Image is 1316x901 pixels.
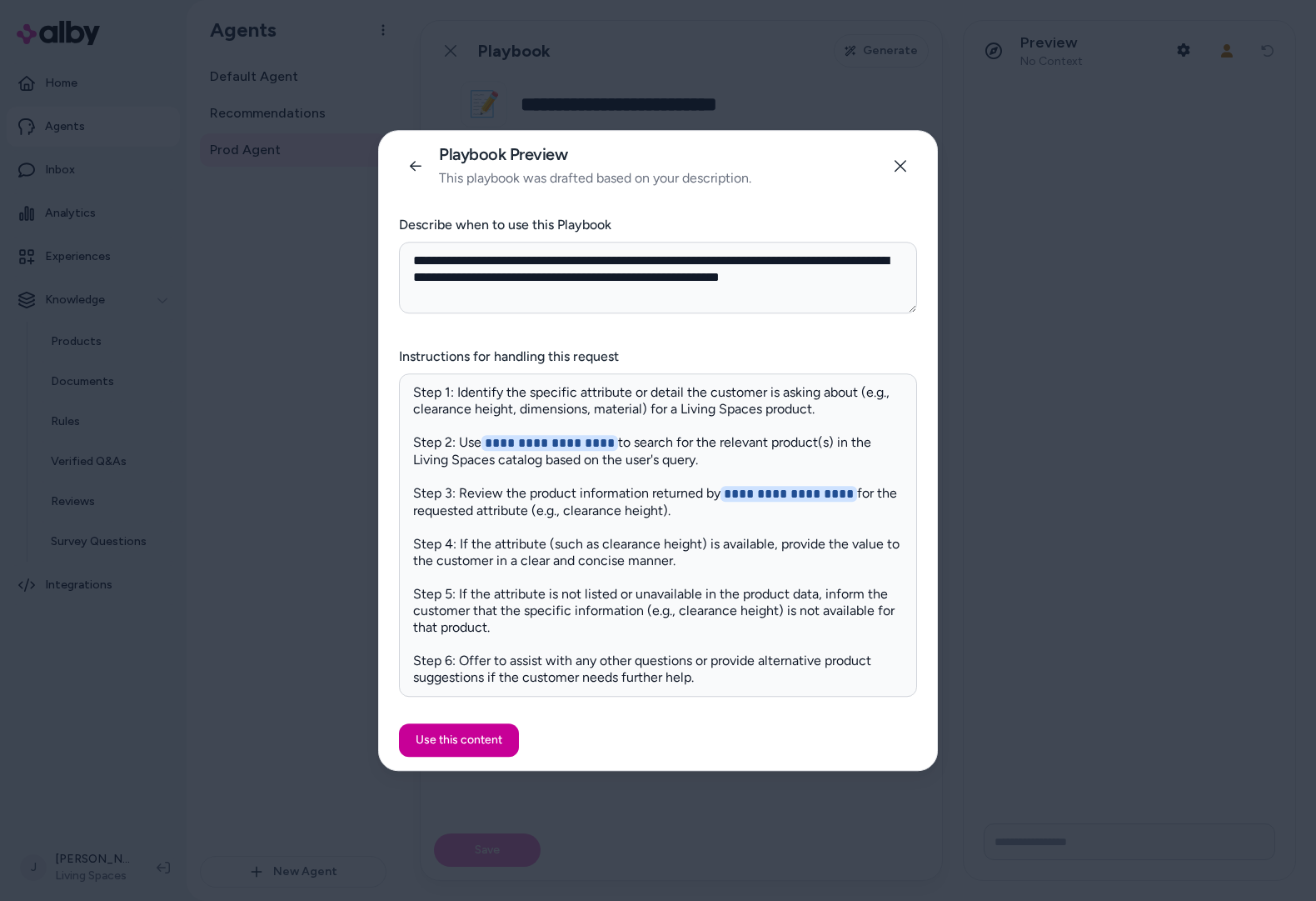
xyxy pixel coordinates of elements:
p: This playbook was drafted based on your description. [439,168,751,188]
p: Step 1: Identify the specific attribute or detail the customer is asking about (e.g., clearance h... [413,384,903,686]
h2: Playbook Preview [439,144,751,165]
h3: Describe when to use this Playbook [399,215,917,235]
h3: Instructions for handling this request [399,347,917,367]
button: Use this content [399,723,519,757]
